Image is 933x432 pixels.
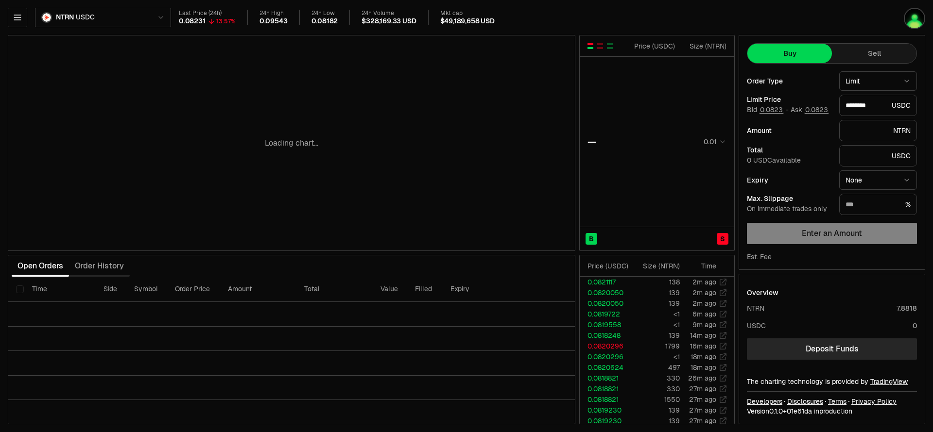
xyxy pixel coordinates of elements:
div: Total [747,147,831,153]
td: 330 [632,373,680,383]
div: Max. Slippage [747,195,831,202]
a: Privacy Policy [851,397,897,406]
img: SSYC 0992 [905,9,924,28]
td: 0.0820050 [580,287,632,298]
div: 0 [913,321,917,331]
time: 2m ago [692,299,716,308]
div: NTRN [839,120,917,141]
div: Mkt cap [440,10,495,17]
time: 26m ago [688,374,716,382]
div: Limit Price [747,96,831,103]
td: 0.0818821 [580,394,632,405]
div: Order Type [747,78,831,84]
div: Expiry [747,177,831,183]
td: 0.0818821 [580,373,632,383]
div: 0.08231 [179,17,206,26]
td: 0.0819230 [580,415,632,426]
td: 0.0820050 [580,298,632,309]
a: Terms [828,397,847,406]
span: S [720,234,725,244]
span: 0 USDC available [747,156,801,165]
div: 0.08182 [311,17,338,26]
span: Bid - [747,106,789,115]
time: 16m ago [690,342,716,350]
th: Total [296,277,373,302]
div: Est. Fee [747,252,772,262]
div: 24h Low [311,10,338,17]
button: 0.0823 [759,106,784,114]
div: 7.8818 [897,303,917,313]
button: Show Buy Orders Only [606,42,614,50]
time: 14m ago [690,331,716,340]
th: Filled [407,277,443,302]
td: 0.0819722 [580,309,632,319]
td: 497 [632,362,680,373]
th: Time [24,277,95,302]
time: 18m ago [691,363,716,372]
th: Expiry [443,277,511,302]
button: 0.0823 [804,106,829,114]
th: Amount [220,277,296,302]
td: 1799 [632,341,680,351]
div: $328,169.33 USD [362,17,416,26]
time: 27m ago [689,384,716,393]
div: USDC [839,145,917,166]
th: Symbol [126,277,168,302]
a: Disclosures [787,397,823,406]
td: 139 [632,405,680,415]
div: Overview [747,288,778,298]
time: 6m ago [692,310,716,318]
span: NTRN [56,13,74,22]
td: 0.0819230 [580,405,632,415]
img: NTRN Logo [42,13,51,22]
td: <1 [632,309,680,319]
button: Buy [747,44,832,63]
a: TradingView [870,377,908,386]
td: 139 [632,415,680,426]
time: 2m ago [692,278,716,286]
span: B [589,234,594,244]
button: Select all [16,285,24,293]
time: 2m ago [692,288,716,297]
div: 13.57% [216,17,236,25]
div: Amount [747,127,831,134]
div: USDC [747,321,766,331]
div: NTRN [747,303,764,313]
span: 01e61daf88515c477b37a0f01dd243adb311fd67 [787,407,812,415]
div: Price ( USDC ) [587,261,632,271]
button: Order History [69,256,130,276]
th: Order Price [167,277,220,302]
time: 18m ago [691,352,716,361]
td: <1 [632,351,680,362]
button: Show Sell Orders Only [596,42,604,50]
td: 0.0818821 [580,383,632,394]
div: 0.09543 [259,17,288,26]
span: USDC [76,13,94,22]
td: 139 [632,298,680,309]
div: Last Price (24h) [179,10,236,17]
div: Version 0.1.0 + in production [747,406,917,416]
th: Value [373,277,407,302]
td: 0.0819558 [580,319,632,330]
a: Deposit Funds [747,338,917,360]
time: 27m ago [689,416,716,425]
td: 138 [632,277,680,287]
div: USDC [839,95,917,116]
div: Size ( NTRN ) [640,261,680,271]
button: 0.01 [701,136,726,148]
div: On immediate trades only [747,205,831,214]
div: — [587,135,596,149]
div: $49,189,658 USD [440,17,495,26]
time: 27m ago [689,395,716,404]
td: 0.0818248 [580,330,632,341]
p: Loading chart... [265,137,318,149]
div: The charting technology is provided by [747,377,917,386]
button: None [839,170,917,190]
button: Show Buy and Sell Orders [587,42,594,50]
button: Sell [832,44,916,63]
div: % [839,194,917,215]
div: Time [688,261,716,271]
button: Limit [839,71,917,91]
td: 0.0820624 [580,362,632,373]
td: 1550 [632,394,680,405]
